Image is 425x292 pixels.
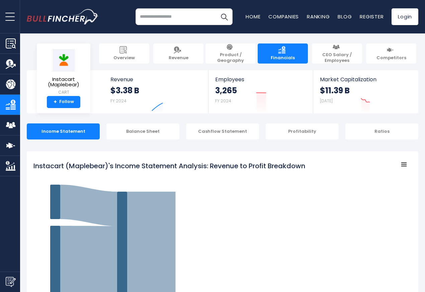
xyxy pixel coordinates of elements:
div: Ratios [345,123,418,139]
a: Revenue $3.38 B FY 2024 [104,70,208,113]
span: Revenue [110,76,202,83]
small: [DATE] [320,98,333,104]
span: Competitors [376,55,406,61]
a: Financials [258,43,308,64]
span: Employees [215,76,306,83]
a: Market Capitalization $11.39 B [DATE] [313,70,418,113]
tspan: Instacart (Maplebear)'s Income Statement Analysis: Revenue to Profit Breakdown [33,161,305,171]
a: Companies [268,13,299,20]
a: Competitors [366,43,416,64]
a: Instacart (Maplebear) CART [42,49,85,96]
a: Go to homepage [27,9,99,24]
div: Balance Sheet [106,123,179,139]
a: Register [360,13,384,20]
small: CART [42,89,85,95]
a: Blog [338,13,352,20]
a: Ranking [307,13,330,20]
button: Search [216,8,233,25]
a: Login [392,8,418,25]
img: bullfincher logo [27,9,99,24]
a: Revenue [153,43,203,64]
a: CEO Salary / Employees [312,43,362,64]
a: Overview [99,43,149,64]
span: Overview [113,55,135,61]
a: +Follow [47,96,80,108]
span: CEO Salary / Employees [315,52,359,64]
strong: $11.39 B [320,85,350,96]
strong: $3.38 B [110,85,139,96]
span: Product / Geography [209,52,252,64]
small: FY 2024 [215,98,231,104]
div: Cashflow Statement [186,123,259,139]
strong: 3,265 [215,85,237,96]
div: Income Statement [27,123,100,139]
a: Home [246,13,260,20]
a: Employees 3,265 FY 2024 [208,70,313,113]
span: Revenue [169,55,188,61]
span: Market Capitalization [320,76,411,83]
div: Profitability [266,123,339,139]
a: Product / Geography [205,43,256,64]
span: Instacart (Maplebear) [42,77,85,88]
strong: + [54,99,57,105]
small: FY 2024 [110,98,126,104]
span: Financials [271,55,295,61]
